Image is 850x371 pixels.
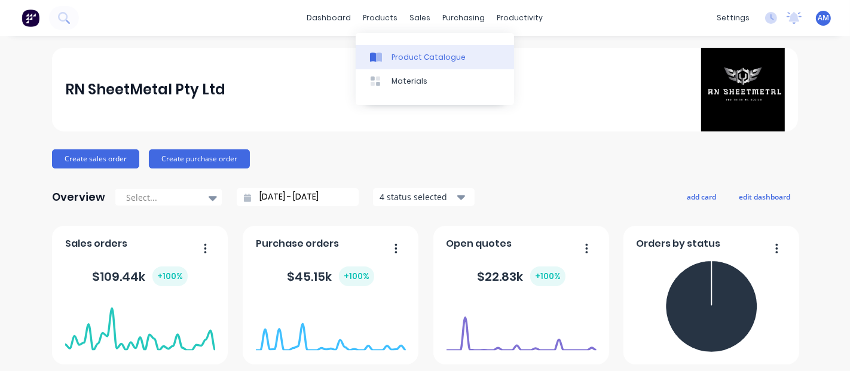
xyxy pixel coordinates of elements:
button: 4 status selected [373,188,475,206]
div: + 100 % [152,266,188,286]
div: 4 status selected [380,191,455,203]
div: $ 22.83k [477,266,565,286]
span: Orders by status [637,237,721,251]
div: $ 45.15k [287,266,374,286]
div: + 100 % [530,266,565,286]
div: productivity [491,9,549,27]
div: sales [404,9,437,27]
div: Materials [392,76,427,87]
button: add card [679,189,724,204]
div: settings [711,9,756,27]
a: dashboard [301,9,357,27]
span: Purchase orders [256,237,339,251]
div: products [357,9,404,27]
a: Product Catalogue [356,45,514,69]
span: Sales orders [65,237,127,251]
div: purchasing [437,9,491,27]
div: Product Catalogue [392,52,466,63]
div: $ 109.44k [92,266,188,286]
button: edit dashboard [731,189,798,204]
img: RN SheetMetal Pty Ltd [701,48,785,131]
img: Factory [22,9,39,27]
span: AM [818,13,829,23]
button: Create sales order [52,149,139,168]
div: Overview [52,185,105,209]
div: + 100 % [339,266,374,286]
button: Create purchase order [149,149,250,168]
span: Open quotes [447,237,512,251]
div: RN SheetMetal Pty Ltd [65,78,225,102]
a: Materials [356,69,514,93]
